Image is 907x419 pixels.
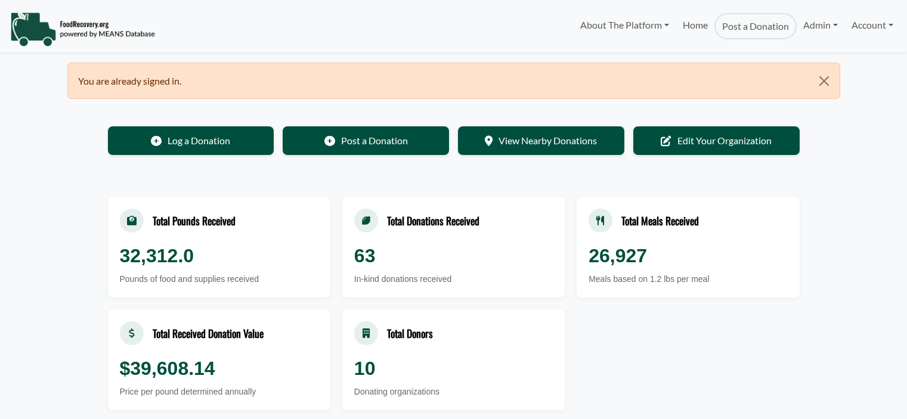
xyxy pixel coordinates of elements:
[354,273,553,285] div: In-kind donations received
[283,126,449,155] a: Post a Donation
[589,241,787,270] div: 26,927
[120,354,318,383] div: $39,608.14
[574,13,676,37] a: About The Platform
[108,126,274,155] a: Log a Donation
[153,213,236,228] div: Total Pounds Received
[633,126,800,155] a: Edit Your Organization
[714,13,797,39] a: Post a Donation
[387,213,479,228] div: Total Donations Received
[458,126,624,155] a: View Nearby Donations
[354,354,553,383] div: 10
[10,11,155,47] img: NavigationLogo_FoodRecovery-91c16205cd0af1ed486a0f1a7774a6544ea792ac00100771e7dd3ec7c0e58e41.png
[153,325,264,341] div: Total Received Donation Value
[387,325,433,341] div: Total Donors
[676,13,714,39] a: Home
[354,241,553,270] div: 63
[67,63,840,99] div: You are already signed in.
[589,273,787,285] div: Meals based on 1.2 lbs per meal
[120,273,318,285] div: Pounds of food and supplies received
[120,241,318,270] div: 32,312.0
[809,63,839,99] button: Close
[621,213,699,228] div: Total Meals Received
[354,386,553,398] div: Donating organizations
[797,13,844,37] a: Admin
[120,386,318,398] div: Price per pound determined annually
[845,13,900,37] a: Account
